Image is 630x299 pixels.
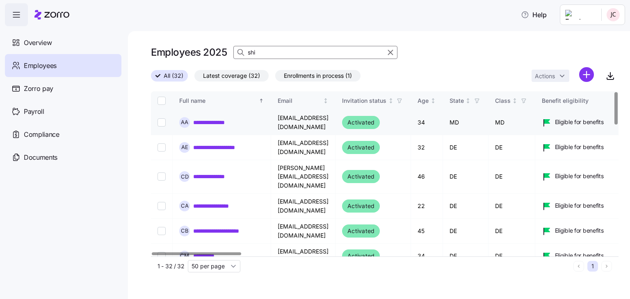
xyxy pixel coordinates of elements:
[565,10,595,20] img: Employer logo
[347,226,374,236] span: Activated
[512,98,518,104] div: Not sorted
[157,227,166,235] input: Select record 5
[278,96,322,105] div: Email
[488,219,535,244] td: DE
[521,10,547,20] span: Help
[443,110,488,135] td: MD
[411,135,443,160] td: 32
[157,118,166,127] input: Select record 1
[271,135,336,160] td: [EMAIL_ADDRESS][DOMAIN_NAME]
[555,172,604,180] span: Eligible for benefits
[555,202,604,210] span: Eligible for benefits
[347,172,374,181] span: Activated
[465,98,471,104] div: Not sorted
[157,97,166,105] input: Select all records
[514,7,553,23] button: Help
[271,219,336,244] td: [EMAIL_ADDRESS][DOMAIN_NAME]
[488,135,535,160] td: DE
[5,77,121,100] a: Zorro pay
[24,61,57,71] span: Employees
[24,84,53,94] span: Zorro pay
[5,146,121,169] a: Documents
[173,91,271,110] th: Full nameSorted ascending
[157,143,166,152] input: Select record 2
[271,244,336,269] td: [EMAIL_ADDRESS][DOMAIN_NAME]
[271,160,336,194] td: [PERSON_NAME][EMAIL_ADDRESS][DOMAIN_NAME]
[5,123,121,146] a: Compliance
[418,96,429,105] div: Age
[555,227,604,235] span: Eligible for benefits
[181,120,188,125] span: A A
[24,38,52,48] span: Overview
[488,160,535,194] td: DE
[443,244,488,269] td: DE
[24,106,44,117] span: Payroll
[601,261,612,272] button: Next page
[347,143,374,152] span: Activated
[443,160,488,194] td: DE
[181,174,189,179] span: C D
[5,54,121,77] a: Employees
[488,244,535,269] td: DE
[532,70,569,82] button: Actions
[5,31,121,54] a: Overview
[151,46,227,59] h1: Employees 2025
[5,100,121,123] a: Payroll
[411,91,443,110] th: AgeNot sorted
[24,152,57,163] span: Documents
[411,194,443,219] td: 22
[443,194,488,219] td: DE
[488,110,535,135] td: MD
[411,244,443,269] td: 34
[573,261,584,272] button: Previous page
[342,96,386,105] div: Invitation status
[430,98,436,104] div: Not sorted
[587,261,598,272] button: 1
[495,96,511,105] div: Class
[157,252,166,260] input: Select record 6
[157,202,166,210] input: Select record 4
[157,172,166,181] input: Select record 3
[579,67,594,82] svg: add icon
[607,8,620,21] img: 6a057c79b0215197f4e0f4d635e1f31e
[179,96,257,105] div: Full name
[180,253,189,258] span: C M
[181,228,189,233] span: C B
[443,91,488,110] th: StateNot sorted
[271,194,336,219] td: [EMAIL_ADDRESS][DOMAIN_NAME]
[336,91,411,110] th: Invitation statusNot sorted
[411,219,443,244] td: 45
[181,203,189,208] span: C A
[258,98,264,104] div: Sorted ascending
[443,219,488,244] td: DE
[488,91,535,110] th: ClassNot sorted
[388,98,394,104] div: Not sorted
[164,70,183,81] span: All (32)
[24,129,59,140] span: Compliance
[411,160,443,194] td: 46
[203,70,260,81] span: Latest coverage (32)
[347,118,374,127] span: Activated
[157,262,185,270] span: 1 - 32 / 32
[535,73,555,79] span: Actions
[271,91,336,110] th: EmailNot sorted
[443,135,488,160] td: DE
[450,96,464,105] div: State
[411,110,443,135] td: 34
[488,194,535,219] td: DE
[181,145,188,150] span: A E
[233,46,397,59] input: Search Employees
[284,70,352,81] span: Enrollments in process (1)
[271,110,336,135] td: [EMAIL_ADDRESS][DOMAIN_NAME]
[555,143,604,151] span: Eligible for benefits
[323,98,329,104] div: Not sorted
[555,118,604,126] span: Eligible for benefits
[347,201,374,211] span: Activated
